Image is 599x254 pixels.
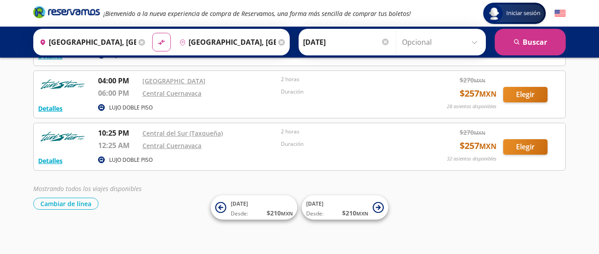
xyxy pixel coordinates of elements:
[460,139,497,152] span: $ 257
[33,184,142,193] em: Mostrando todos los viajes disponibles
[98,128,138,138] p: 10:25 PM
[302,195,388,220] button: [DATE]Desde:$210MXN
[38,128,87,145] img: RESERVAMOS
[33,5,100,19] i: Brand Logo
[98,75,138,86] p: 04:00 PM
[306,200,323,207] span: [DATE]
[479,141,497,151] small: MXN
[38,104,63,113] button: Detalles
[281,88,415,96] p: Duración
[98,140,138,151] p: 12:25 AM
[142,89,201,98] a: Central Cuernavaca
[402,31,481,53] input: Opcional
[142,77,205,85] a: [GEOGRAPHIC_DATA]
[495,29,566,55] button: Buscar
[109,104,153,112] p: LUJO DOBLE PISO
[356,210,368,217] small: MXN
[231,200,248,207] span: [DATE]
[109,156,153,164] p: LUJO DOBLE PISO
[38,75,87,93] img: RESERVAMOS
[479,89,497,99] small: MXN
[281,210,293,217] small: MXN
[303,31,390,53] input: Elegir Fecha
[142,141,201,150] a: Central Cuernavaca
[36,31,136,53] input: Buscar Origen
[474,129,485,136] small: MXN
[460,128,485,137] span: $ 270
[460,87,497,100] span: $ 257
[447,103,497,110] p: 28 asientos disponibles
[460,75,485,85] span: $ 270
[33,5,100,21] a: Brand Logo
[447,155,497,163] p: 32 asientos disponibles
[103,9,411,18] em: ¡Bienvenido a la nueva experiencia de compra de Reservamos, una forma más sencilla de comprar tus...
[231,210,248,218] span: Desde:
[38,156,63,165] button: Detalles
[281,140,415,148] p: Duración
[474,77,485,84] small: MXN
[33,198,99,210] button: Cambiar de línea
[176,31,276,53] input: Buscar Destino
[503,9,544,18] span: Iniciar sesión
[142,129,223,137] a: Central del Sur (Taxqueña)
[503,139,548,155] button: Elegir
[281,128,415,136] p: 2 horas
[211,195,297,220] button: [DATE]Desde:$210MXN
[555,8,566,19] button: English
[98,88,138,98] p: 06:00 PM
[281,75,415,83] p: 2 horas
[306,210,323,218] span: Desde:
[342,208,368,218] span: $ 210
[267,208,293,218] span: $ 210
[503,87,548,102] button: Elegir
